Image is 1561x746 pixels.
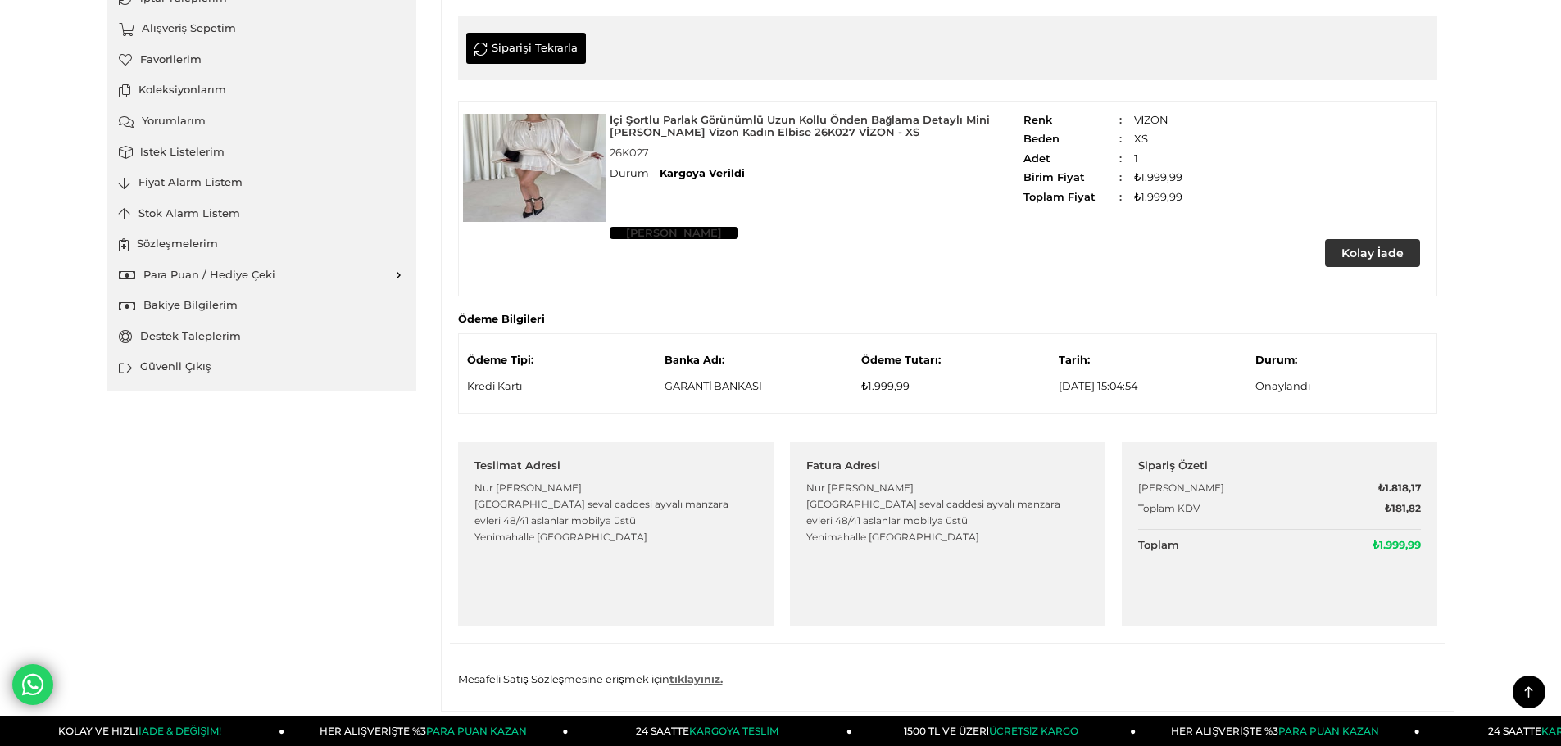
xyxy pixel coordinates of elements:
a: [PERSON_NAME] [610,227,738,239]
strong: Kargoya Verildi [660,167,745,179]
a: Fiyat Alarm Listem [119,167,404,198]
a: İçi Şortlu Parlak Görünümlü Uzun Kollu Önden Bağlama Detaylı Mini [PERSON_NAME] Vizon Kadın Elbis... [610,114,1023,167]
span: ÜCRETSİZ KARGO [989,725,1078,737]
span: Toplam [1138,538,1421,551]
b: Ödeme Tipi: [467,354,533,366]
span: ₺1.999,99 [1023,171,1436,184]
strong: Renk [1023,114,1122,127]
a: Bakiye Bilgilerim [119,290,404,321]
a: Kolay İade [1325,239,1420,267]
a: Yorumlarım [119,106,404,137]
a: Favorilerim [119,44,404,75]
a: 24 SAATTEKARGOYA TESLİM [569,716,852,746]
a: Stok Alarm Listem [119,198,404,229]
strong: ₺1.818,17 [1378,480,1421,496]
a: Para Puan / Hediye Çeki [119,260,404,291]
div: Mesafeli Satış Sözleşmesine erişmek için [458,673,722,685]
b: Durum: [1255,354,1297,366]
img: İçi Şortlu Parlak Görünümlü Uzun Kollu Önden Bağlama Detaylı Mini Britt Vizon Kadın Elbise 26K027... [463,114,606,222]
a: KOLAY VE HIZLIİADE & DEĞİŞİM! [1,716,284,746]
b: Tarih: [1059,354,1090,366]
strong: ₺1.999,99 [1373,538,1421,551]
span: Teslimat Adresi [474,459,560,472]
p: GARANTİ BANKASI [665,378,837,394]
a: 1500 TL VE ÜZERİÜCRETSİZ KARGO [852,716,1136,746]
span: [PERSON_NAME] [1138,480,1421,496]
span: ₺1.999,99 [1023,191,1436,204]
a: HER ALIŞVERİŞTE %3PARA PUAN KAZAN [1136,716,1419,746]
a: Destek Taleplerim [119,321,404,352]
span: İADE & DEĞİŞİM! [138,725,220,737]
b: Ödeme Tutarı: [861,354,941,366]
span: PARA PUAN KAZAN [1278,725,1379,737]
span: Toplam KDV [1138,500,1421,517]
p: Kredi Kartı [467,378,640,394]
span: PARA PUAN KAZAN [426,725,527,737]
a: İstek Listelerim [119,137,404,168]
strong: 26K027 [610,138,1023,167]
a: Güvenli Çıkış [119,351,404,382]
span: Fatura Adresi [806,459,880,472]
p: Onaylandı [1255,378,1428,394]
a: tıklayınız. [669,673,723,685]
strong: Birim Fiyat [1023,171,1122,184]
span: Durum [610,167,649,179]
strong: Ödeme Bilgileri [458,313,545,333]
p: ₺1.999,99 [861,378,1034,394]
a: Sözleşmelerim [119,228,404,260]
strong: ₺181,82 [1385,500,1421,517]
p: [DATE] 15:04:54 [1059,378,1232,394]
b: Banka Adı: [665,354,724,366]
span: VİZON [1023,114,1436,127]
span: XS [1023,133,1436,146]
p: Nur [PERSON_NAME] [GEOGRAPHIC_DATA] seval caddesi ayvalı manzara evleri 48/41 aslanlar mobilya üs... [806,480,1089,545]
a: HER ALIŞVERİŞTE %3PARA PUAN KAZAN [284,716,568,746]
h6: Sipariş Özeti [1138,459,1421,472]
a: Siparişi Tekrarla [466,33,586,64]
span: KARGOYA TESLİM [689,725,778,737]
strong: Beden [1023,133,1122,146]
a: Koleksiyonlarım [119,75,404,106]
p: Nur [PERSON_NAME] [GEOGRAPHIC_DATA] seval caddesi ayvalı manzara evleri 48/41 aslanlar mobilya üs... [474,480,757,545]
strong: Adet [1023,152,1122,165]
a: Alışveriş Sepetim [119,13,404,44]
strong: Toplam Fiyat [1023,191,1122,204]
span: 1 [1023,152,1436,165]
